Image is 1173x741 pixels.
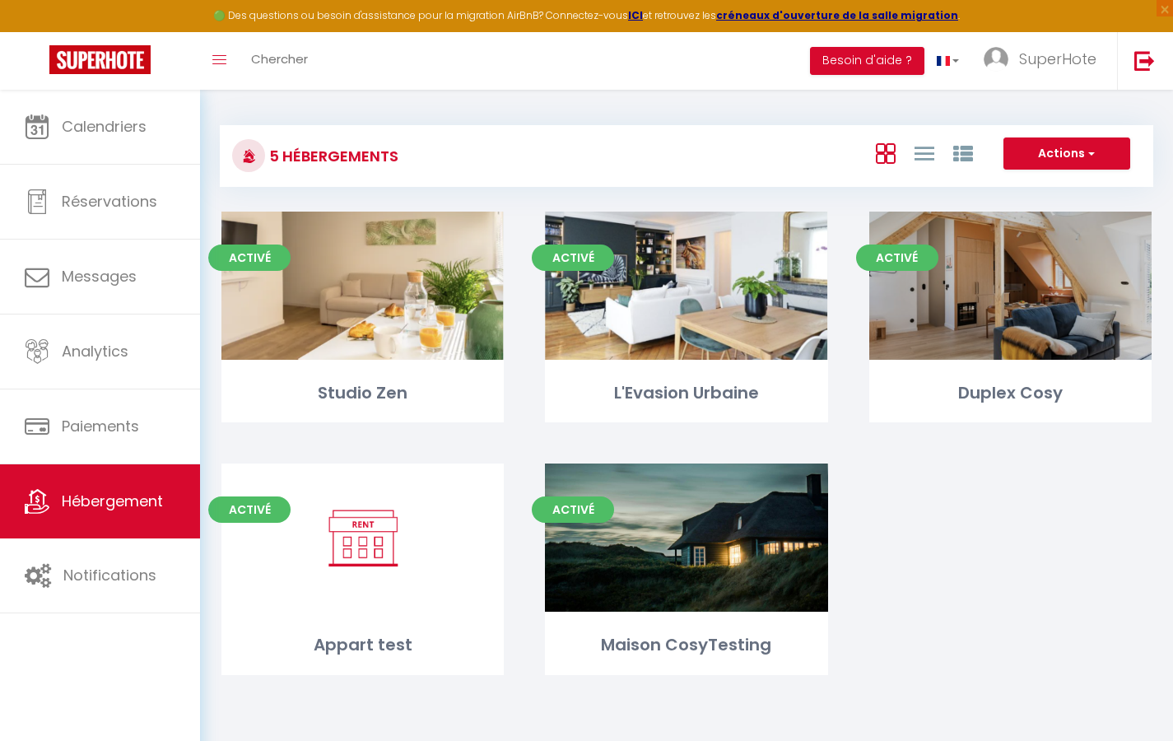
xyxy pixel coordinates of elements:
span: Chercher [251,50,308,68]
a: Vue en Liste [915,139,934,166]
a: Chercher [239,32,320,90]
button: Besoin d'aide ? [810,47,924,75]
a: Vue en Box [876,139,896,166]
button: Ouvrir le widget de chat LiveChat [13,7,63,56]
a: créneaux d'ouverture de la salle migration [716,8,958,22]
span: Activé [532,496,614,523]
div: Appart test [221,632,504,658]
a: Vue par Groupe [953,139,973,166]
span: Activé [532,245,614,271]
a: ICI [628,8,643,22]
img: Super Booking [49,45,151,74]
button: Actions [1003,137,1130,170]
span: Réservations [62,191,157,212]
span: Activé [208,496,291,523]
span: Activé [856,245,938,271]
span: Messages [62,266,137,287]
img: logout [1134,50,1155,71]
div: Studio Zen [221,380,504,406]
div: Maison CosyTesting [545,632,827,658]
span: Hébergement [62,491,163,511]
span: Calendriers [62,116,147,137]
span: Paiements [62,416,139,436]
span: SuperHote [1019,49,1096,69]
span: Analytics [62,341,128,361]
h3: 5 Hébergements [265,137,398,175]
div: L'Evasion Urbaine [545,380,827,406]
img: ... [984,47,1008,72]
div: Duplex Cosy [869,380,1152,406]
a: ... SuperHote [971,32,1117,90]
span: Activé [208,245,291,271]
span: Notifications [63,565,156,585]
